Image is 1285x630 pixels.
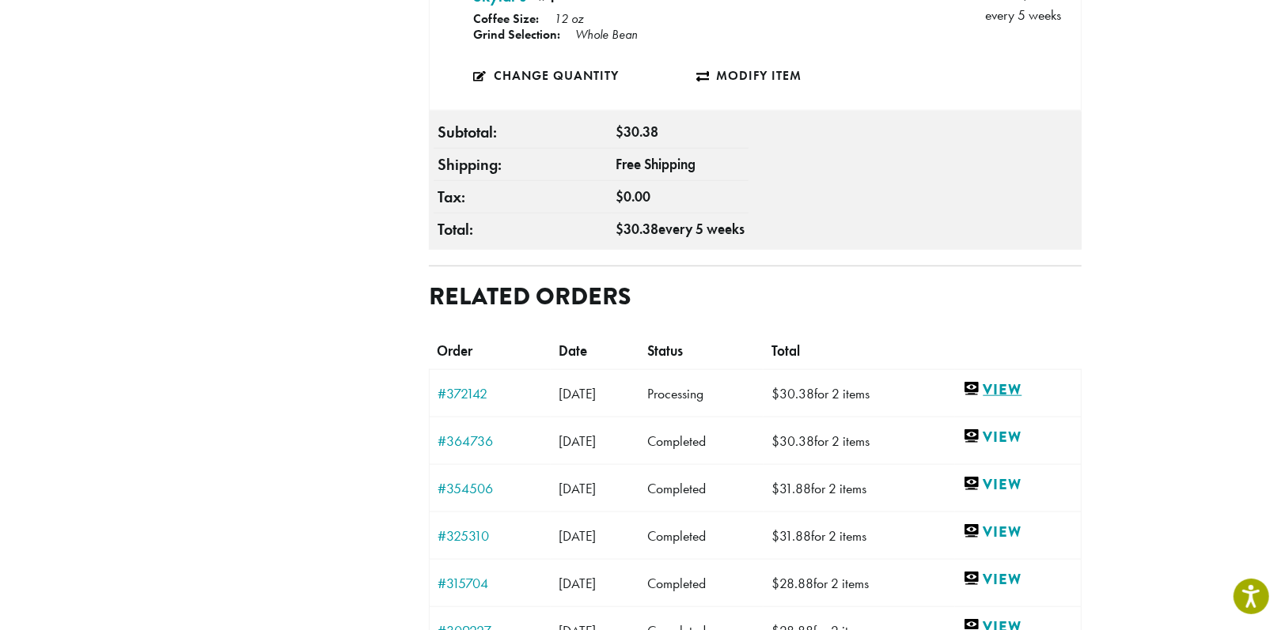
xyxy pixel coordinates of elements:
td: for 2 items [764,512,954,560]
span: $ [771,385,779,402]
span: Order [438,342,473,360]
span: 31.88 [771,527,811,545]
a: View [963,379,1073,399]
span: 30.38 [771,432,814,450]
a: View [963,569,1073,589]
a: View order number 325310 [438,529,543,543]
time: 1745776773 [559,527,596,545]
a: Modify item [696,58,919,94]
a: View [963,427,1073,447]
td: Completed [639,417,764,465]
td: Completed [639,465,764,512]
a: View order number 354506 [438,481,543,496]
td: Completed [639,512,764,560]
span: $ [616,188,624,206]
strong: Coffee Size: [473,10,539,27]
span: $ [616,123,624,141]
a: View order number 364736 [438,434,543,448]
span: $ [616,221,624,238]
span: 30.38 [616,123,658,141]
span: 31.88 [771,480,811,497]
time: 1742147957 [559,575,596,592]
span: $ [771,527,779,545]
span: 28.88 [771,575,813,592]
span: Status [647,342,683,360]
td: for 2 items [764,370,954,417]
span: $ [771,480,779,497]
a: View [963,474,1073,494]
td: Free Shipping [612,149,749,181]
p: 12 oz [554,10,583,27]
th: Tax: [434,181,612,213]
td: Completed [639,560,764,607]
span: Total [771,342,800,360]
h2: Related orders [429,282,631,311]
span: $ [771,432,779,450]
span: 30.38 [771,385,814,402]
a: Change quantity [473,58,696,94]
th: Total: [434,213,612,246]
time: 1749405623 [559,480,596,497]
td: Processing [639,370,764,417]
span: Date [559,342,587,360]
span: 30.38 [616,221,658,238]
span: 0.00 [616,188,650,206]
th: Shipping: [434,149,612,181]
time: 1759687233 [559,385,596,402]
time: 1755627200 [559,432,596,450]
td: for 2 items [764,417,954,465]
td: every 5 weeks [612,213,749,246]
a: View order number 372142 [438,387,543,401]
a: View order number 315704 [438,576,543,590]
strong: Grind Selection: [473,26,560,43]
td: for 2 items [764,560,954,607]
a: View [963,522,1073,541]
span: $ [771,575,779,592]
td: for 2 items [764,465,954,512]
p: Whole Bean [575,26,638,43]
th: Subtotal: [434,116,612,149]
